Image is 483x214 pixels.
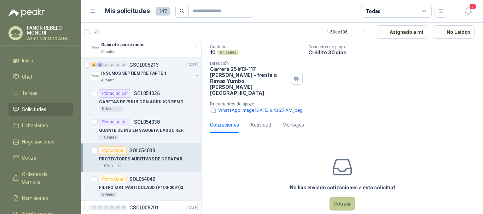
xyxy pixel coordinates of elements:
div: 10 Pares [99,135,119,140]
p: SOL054042 [129,177,155,182]
div: 5 Unidades [99,106,123,112]
div: Por cotizar [99,146,127,155]
span: Chat [22,73,33,81]
div: Por adjudicar [99,118,131,126]
div: 0 [97,205,103,210]
p: CARETAS DE PULIR CON ACRILICO REMOVIBLE [99,99,187,105]
span: Órdenes de Compra [22,170,66,186]
div: Mensajes [283,121,304,129]
div: 10 Unidades [99,163,126,169]
div: 0 [103,205,109,210]
img: Company Logo [91,72,100,80]
img: Logo peakr [8,8,45,17]
div: 2 [91,62,97,67]
div: Cotizaciones [210,121,239,129]
div: Por adjudicar [99,89,131,98]
p: SOL054039 [129,148,155,153]
button: Asignado a mi [376,25,427,39]
a: Chat [8,70,73,84]
span: Remisiones [22,194,48,202]
div: 0 [109,62,115,67]
button: 7 [462,5,475,18]
div: 0 [121,205,127,210]
p: Almatec [101,49,115,55]
span: Licitaciones [22,122,48,129]
span: Negociaciones [22,138,54,146]
a: Solicitudes [8,103,73,116]
div: 6 Pares [99,192,117,197]
a: Por adjudicarSOL054036CARETAS DE PULIR CON ACRILICO REMOVIBLE5 Unidades [81,86,201,115]
p: Condición de pago [308,44,480,49]
p: Gabinete para extintor [101,42,145,48]
a: Tareas [8,86,73,100]
p: [DATE] [186,204,198,211]
p: Cantidad [210,44,303,49]
span: Tareas [22,89,37,97]
a: Por cotizarSOL054042FILTRO MAT PARTICULADO (P100-2097)3M (PAR)6 Pares [81,172,201,201]
p: FILTRO MAT PARTICULADO (P100-2097)3M (PAR) [99,184,187,191]
a: Negociaciones [8,135,73,148]
div: Actividad [250,121,271,129]
a: Por adjudicarSOL054038GUANTE DE ING EN VAQUETA LARGO REFORZADO10 Pares [81,115,201,143]
p: Documentos de apoyo [210,102,480,106]
a: Licitaciones [8,119,73,132]
div: Unidades [217,50,239,55]
p: GUANTE DE ING EN VAQUETA LARGO REFORZADO [99,127,187,134]
h1: Mis solicitudes [105,6,150,16]
p: INSUMOS SEPTIEMPRE PARTE 1 [101,70,167,77]
p: GSOL005213 [129,62,159,67]
span: 147 [156,7,170,16]
p: SOL054036 [134,91,160,96]
div: Todas [366,7,380,15]
span: search [180,8,185,13]
div: 0 [109,205,115,210]
p: Almatec [101,78,115,83]
p: [DATE] [186,62,198,68]
p: Crédito 30 días [308,49,480,55]
a: Órdenes de Compra [8,167,73,189]
img: Company Logo [91,43,100,52]
div: 0 [115,205,121,210]
button: Cotizar [330,197,355,210]
h3: No has enviado cotizaciones a esta solicitud [290,184,395,191]
p: AGROINSUMOS ALFA [27,37,73,41]
button: No Leídos [433,25,475,39]
p: Carrera 25 #13-117 [PERSON_NAME] - frente a Rimax Yumbo , [PERSON_NAME][GEOGRAPHIC_DATA] [210,66,288,96]
div: Por cotizar [99,175,127,183]
p: FANOR REBELO MONGUI [27,25,73,35]
span: Cotizar [22,154,38,162]
a: Por cotizarSOL054039PROTECTORES AUDITIVOS DE COPA PARA CASCO10 Unidades [81,143,201,172]
span: Solicitudes [22,105,46,113]
p: GSOL005201 [129,205,159,210]
p: SOL054038 [134,120,160,124]
div: 0 [103,62,109,67]
a: Remisiones [8,191,73,205]
div: 1 - 50 de 136 [327,26,370,38]
a: 2 0 0 0 0 0 GSOL005216[DATE] Company LogoGabinete para extintorAlmatec [91,32,200,55]
div: 0 [91,205,97,210]
p: 10 [210,49,216,55]
button: WhatsApp Image [DATE] 9.43.27 AM.jpeg [210,106,303,114]
div: 0 [121,62,127,67]
span: Inicio [22,57,33,65]
span: 7 [469,3,477,10]
a: Cotizar [8,151,73,165]
p: Dirección [210,61,288,66]
div: 2 [97,62,103,67]
p: PROTECTORES AUDITIVOS DE COPA PARA CASCO [99,156,187,163]
a: 2 2 0 0 0 0 GSOL005213[DATE] Company LogoINSUMOS SEPTIEMPRE PARTE 1Almatec [91,61,200,83]
a: Inicio [8,54,73,67]
div: 0 [115,62,121,67]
